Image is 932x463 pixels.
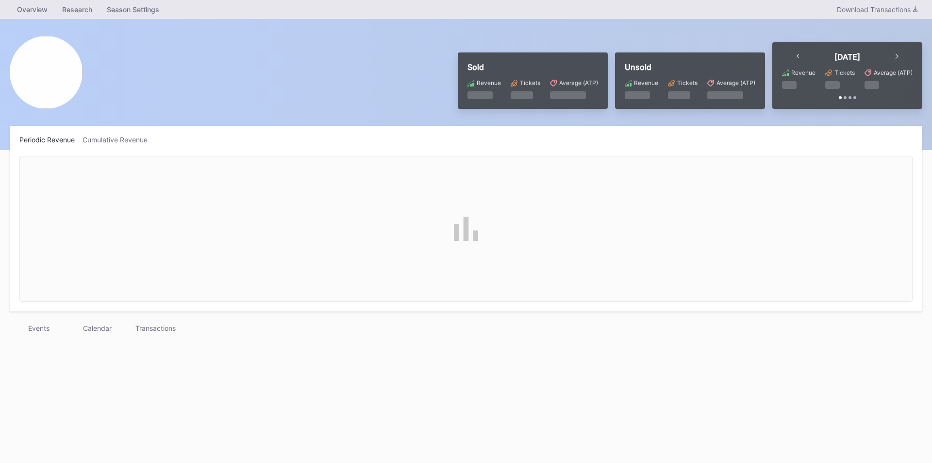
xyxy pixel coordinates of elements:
[467,62,598,72] div: Sold
[625,62,755,72] div: Unsold
[634,79,658,86] div: Revenue
[477,79,501,86] div: Revenue
[834,52,860,62] div: [DATE]
[19,136,83,144] div: Periodic Revenue
[716,79,755,86] div: Average (ATP)
[677,79,698,86] div: Tickets
[832,3,922,16] button: Download Transactions
[55,2,100,17] a: Research
[10,321,68,335] div: Events
[837,5,917,14] div: Download Transactions
[559,79,598,86] div: Average (ATP)
[100,2,166,17] a: Season Settings
[126,321,184,335] div: Transactions
[10,2,55,17] a: Overview
[834,69,855,76] div: Tickets
[520,79,540,86] div: Tickets
[791,69,815,76] div: Revenue
[83,136,155,144] div: Cumulative Revenue
[874,69,913,76] div: Average (ATP)
[68,321,126,335] div: Calendar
